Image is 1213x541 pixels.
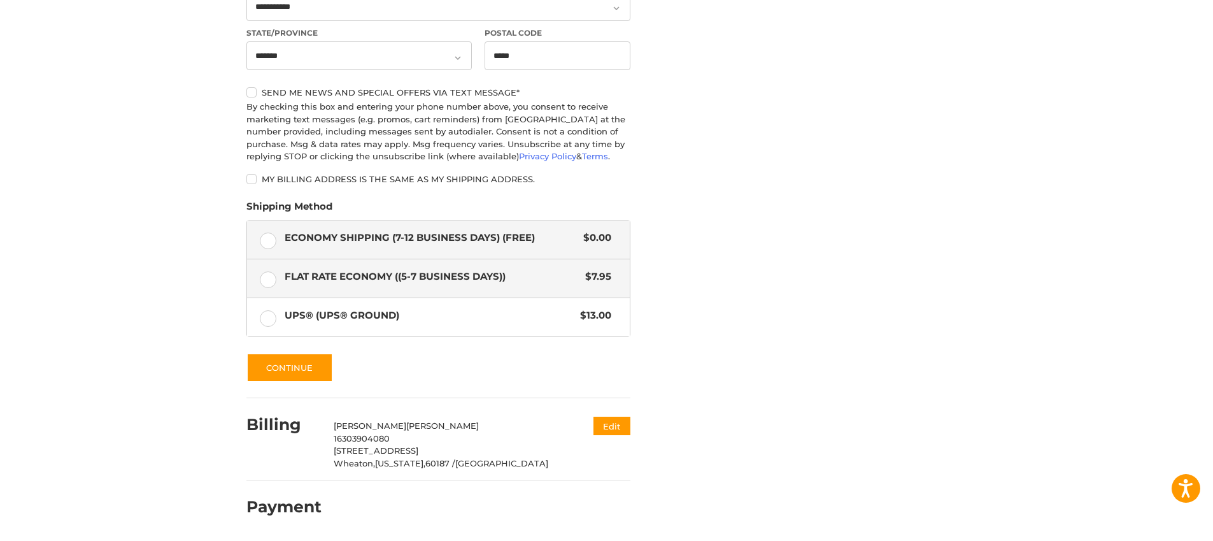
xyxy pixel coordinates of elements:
span: [PERSON_NAME] [334,421,406,431]
div: By checking this box and entering your phone number above, you consent to receive marketing text ... [246,101,630,163]
span: $0.00 [577,231,611,245]
button: Edit [593,417,630,435]
label: My billing address is the same as my shipping address. [246,174,630,184]
span: [STREET_ADDRESS] [334,445,418,456]
button: Continue [246,353,333,382]
label: Send me news and special offers via text message* [246,87,630,97]
a: Terms [582,151,608,161]
span: $7.95 [579,270,611,284]
h2: Payment [246,497,322,517]
span: Flat Rate Economy ((5-7 Business Days)) [285,270,579,284]
span: 60187 / [425,458,455,468]
span: [PERSON_NAME] [406,421,479,431]
h2: Billing [246,415,321,435]
legend: Shipping Method [246,199,332,220]
span: $13.00 [574,308,611,323]
span: UPS® (UPS® Ground) [285,308,574,323]
a: Privacy Policy [519,151,576,161]
label: Postal Code [485,27,631,39]
span: Wheaton, [334,458,375,468]
span: [GEOGRAPHIC_DATA] [455,458,548,468]
span: 16303904080 [334,433,390,444]
span: Economy Shipping (7-12 Business Days) (Free) [285,231,578,245]
span: [US_STATE], [375,458,425,468]
label: State/Province [246,27,472,39]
